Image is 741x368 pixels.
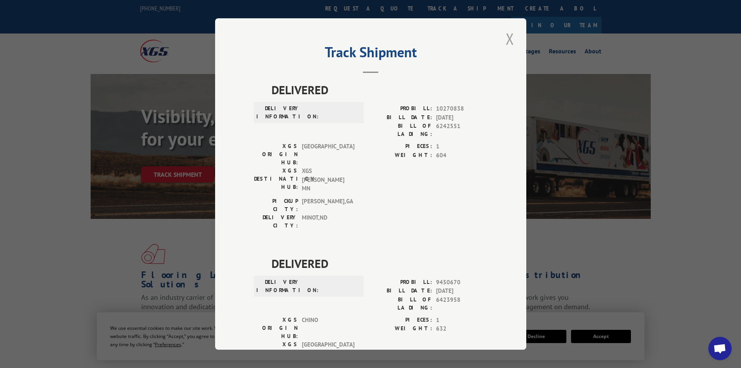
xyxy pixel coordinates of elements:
[256,104,300,121] label: DELIVERY INFORMATION:
[254,167,298,193] label: XGS DESTINATION HUB:
[302,213,354,230] span: MINOT , ND
[302,142,354,167] span: [GEOGRAPHIC_DATA]
[254,197,298,213] label: PICKUP CITY:
[708,337,732,360] a: Open chat
[436,278,487,287] span: 9450670
[436,296,487,312] span: 6423958
[436,151,487,160] span: 604
[302,316,354,340] span: CHINO
[371,142,432,151] label: PIECES:
[436,122,487,138] span: 6242551
[272,81,487,99] span: DELIVERED
[302,197,354,213] span: [PERSON_NAME] , GA
[371,296,432,312] label: BILL OF LADING:
[436,113,487,122] span: [DATE]
[254,213,298,230] label: DELIVERY CITY:
[371,287,432,296] label: BILL DATE:
[254,340,298,365] label: XGS DESTINATION HUB:
[371,122,432,138] label: BILL OF LADING:
[436,316,487,325] span: 1
[302,167,354,193] span: XGS [PERSON_NAME] MN
[503,28,517,49] button: Close modal
[371,104,432,113] label: PROBILL:
[436,142,487,151] span: 1
[371,151,432,160] label: WEIGHT:
[302,340,354,365] span: [GEOGRAPHIC_DATA]
[254,316,298,340] label: XGS ORIGIN HUB:
[436,324,487,333] span: 632
[254,142,298,167] label: XGS ORIGIN HUB:
[254,47,487,62] h2: Track Shipment
[371,278,432,287] label: PROBILL:
[371,113,432,122] label: BILL DATE:
[256,278,300,294] label: DELIVERY INFORMATION:
[436,104,487,113] span: 10270838
[436,287,487,296] span: [DATE]
[272,255,487,272] span: DELIVERED
[371,324,432,333] label: WEIGHT:
[371,316,432,325] label: PIECES:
